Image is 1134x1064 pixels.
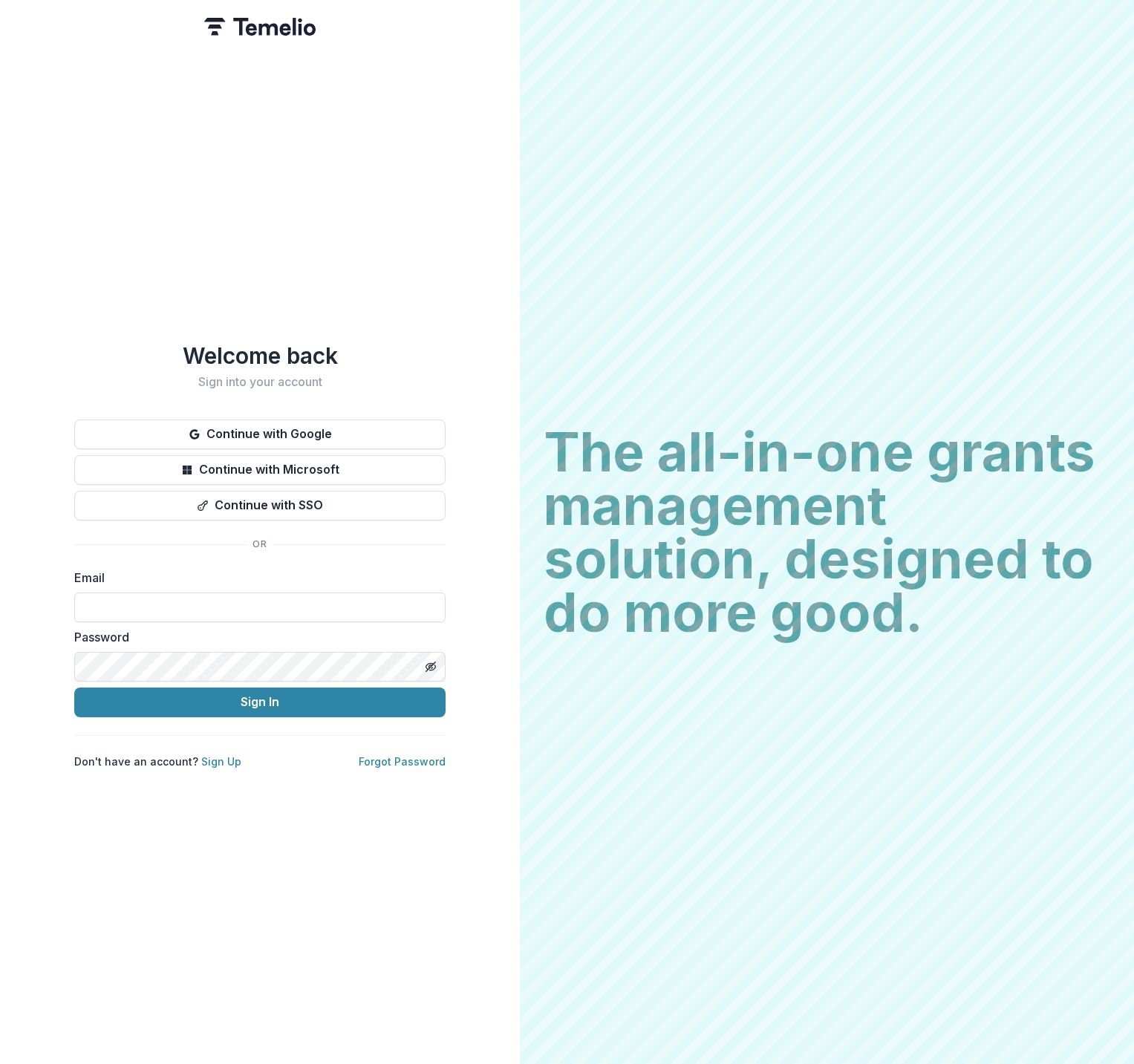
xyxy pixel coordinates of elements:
[74,628,437,646] label: Password
[74,375,446,389] h2: Sign into your account
[74,491,446,520] button: Continue with SSO
[74,455,446,485] button: Continue with Microsoft
[204,18,316,36] img: Temelio
[74,754,241,769] p: Don't have an account?
[201,755,241,768] a: Sign Up
[74,688,446,717] button: Sign In
[419,655,443,679] button: Toggle password visibility
[74,342,446,369] h1: Welcome back
[359,755,446,768] a: Forgot Password
[74,569,437,587] label: Email
[74,420,446,449] button: Continue with Google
